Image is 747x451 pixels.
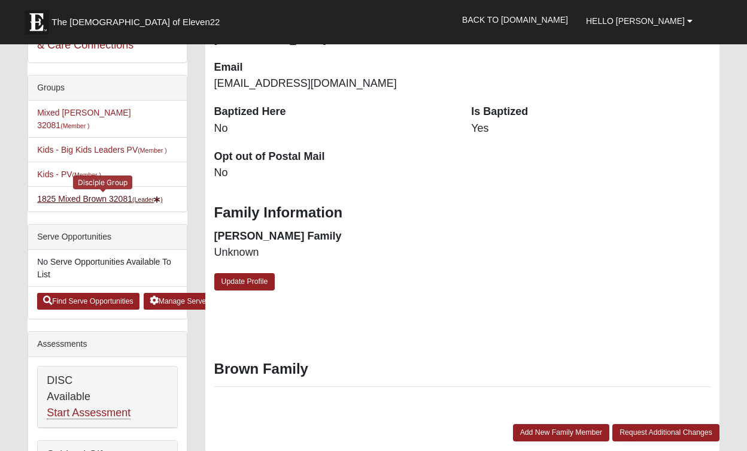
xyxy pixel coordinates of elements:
a: 1825 Mixed Brown 32081(Leader) [37,194,162,204]
a: Kids - PV(Member ) [37,169,101,179]
small: (Member ) [60,122,89,129]
dd: No [214,121,454,137]
a: Add New Family Member [513,424,610,441]
dt: Baptized Here [214,104,454,120]
small: (Leader ) [132,196,163,203]
a: Find Serve Opportunities [37,293,139,310]
dd: No [214,165,454,181]
div: Disciple Group [73,175,132,189]
a: Start Assessment [47,407,130,419]
dt: Is Baptized [471,104,710,120]
div: Serve Opportunities [28,225,186,250]
li: No Serve Opportunities Available To List [28,250,186,287]
a: The [DEMOGRAPHIC_DATA] of Eleven22 [19,4,258,34]
a: Manage Serve Opportunities [144,293,258,310]
dt: [PERSON_NAME] Family [214,229,454,244]
img: Eleven22 logo [25,10,48,34]
a: Hello [PERSON_NAME] [577,6,702,36]
div: Assessments [28,332,186,357]
h3: Family Information [214,204,710,222]
span: The [DEMOGRAPHIC_DATA] of Eleven22 [51,16,220,28]
dt: Email [214,60,454,75]
a: Mixed [PERSON_NAME] 32081(Member ) [37,108,130,130]
a: Kids - Big Kids Leaders PV(Member ) [37,145,167,155]
dd: Unknown [214,245,454,261]
div: Groups [28,75,186,101]
span: Hello [PERSON_NAME] [586,16,685,26]
a: Back to [DOMAIN_NAME] [453,5,577,35]
small: (Member ) [138,147,166,154]
dd: [EMAIL_ADDRESS][DOMAIN_NAME] [214,76,454,92]
dd: Yes [471,121,710,137]
a: Request Additional Changes [612,424,719,441]
h3: Brown Family [214,361,710,378]
a: Update Profile [214,273,275,290]
dt: Opt out of Postal Mail [214,149,454,165]
div: DISC Available [38,367,177,428]
small: (Member ) [72,171,101,178]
